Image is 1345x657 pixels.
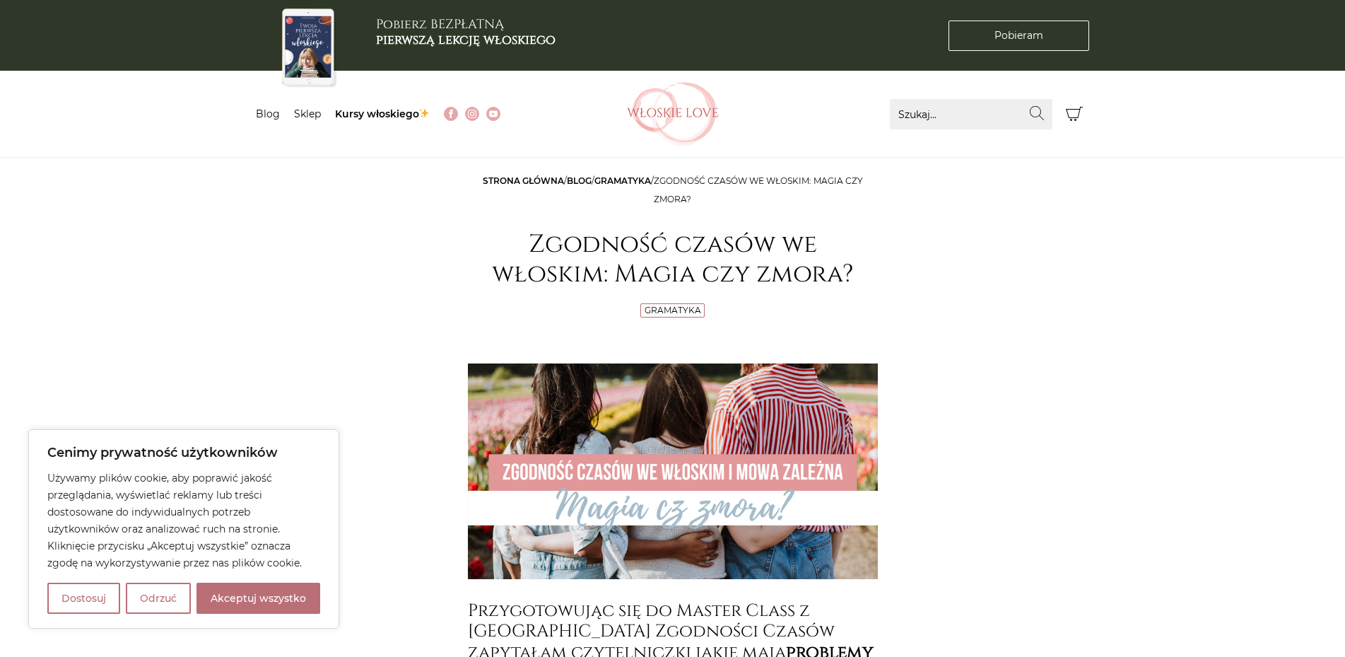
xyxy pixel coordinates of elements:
[126,583,191,614] button: Odrzuć
[654,175,863,204] span: Zgodność czasów we włoskim: Magia czy zmora?
[483,175,863,204] span: / / /
[47,444,320,461] p: Cenimy prywatność użytkowników
[994,28,1043,43] span: Pobieram
[335,107,430,120] a: Kursy włoskiego
[567,175,592,186] a: Blog
[376,31,556,49] b: pierwszą lekcję włoskiego
[294,107,321,120] a: Sklep
[47,470,320,571] p: Używamy plików cookie, aby poprawić jakość przeglądania, wyświetlać reklamy lub treści dostosowan...
[256,107,280,120] a: Blog
[47,583,120,614] button: Dostosuj
[890,99,1052,129] input: Szukaj...
[468,230,878,289] h1: Zgodność czasów we włoskim: Magia czy zmora?
[627,82,719,146] img: Włoskielove
[594,175,651,186] a: Gramatyka
[419,108,429,118] img: ✨
[196,583,320,614] button: Akceptuj wszystko
[376,17,556,47] h3: Pobierz BEZPŁATNĄ
[645,305,701,315] a: Gramatyka
[948,21,1089,51] a: Pobieram
[483,175,564,186] a: Strona główna
[1059,99,1090,129] button: Koszyk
